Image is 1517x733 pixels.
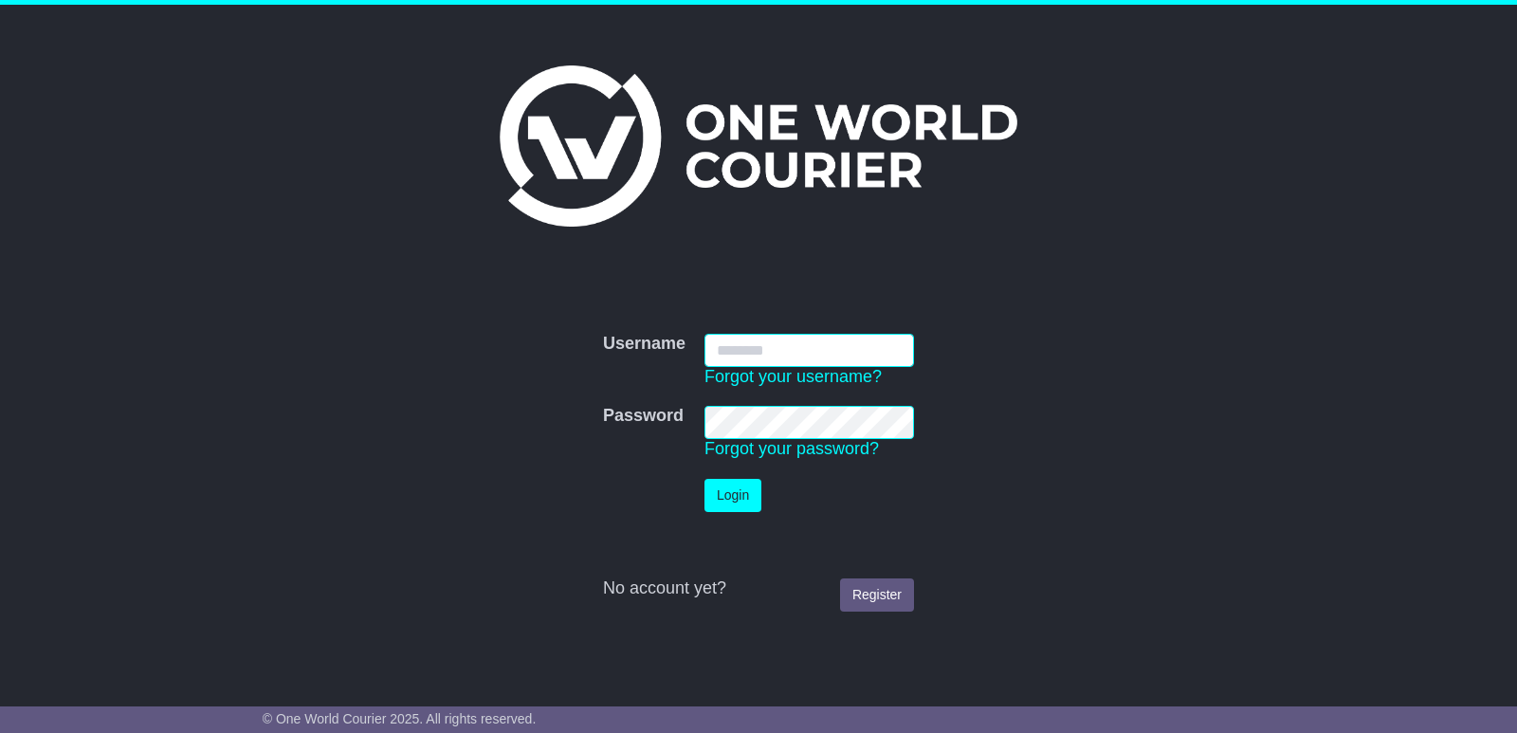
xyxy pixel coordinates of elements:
img: One World [500,65,1017,227]
span: © One World Courier 2025. All rights reserved. [263,711,537,726]
a: Forgot your username? [704,367,882,386]
label: Password [603,406,684,427]
button: Login [704,479,761,512]
a: Register [840,578,914,612]
a: Forgot your password? [704,439,879,458]
div: No account yet? [603,578,914,599]
label: Username [603,334,685,355]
